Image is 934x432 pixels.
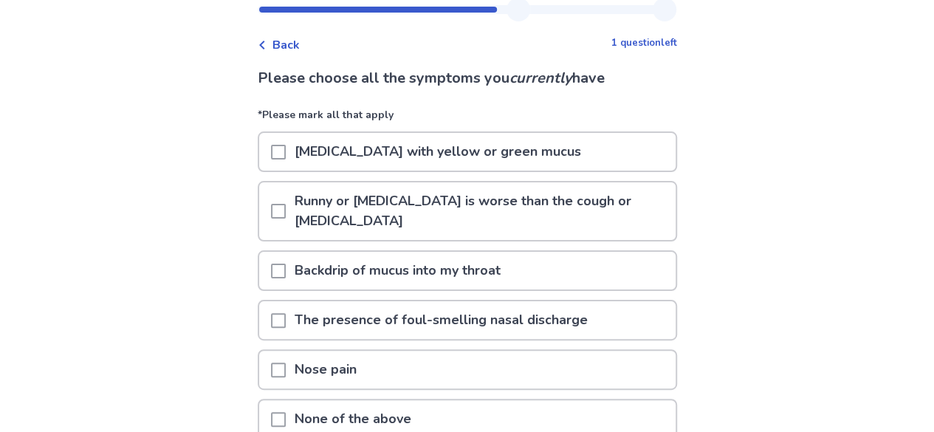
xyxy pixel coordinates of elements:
i: currently [509,68,572,88]
p: *Please mark all that apply [258,107,677,131]
span: Back [272,36,300,54]
p: 1 question left [611,36,677,51]
p: Runny or [MEDICAL_DATA] is worse than the cough or [MEDICAL_DATA] [286,182,676,240]
p: The presence of foul-smelling nasal discharge [286,301,597,339]
p: [MEDICAL_DATA] with yellow or green mucus [286,133,590,171]
p: Backdrip of mucus into my throat [286,252,509,289]
p: Nose pain [286,351,365,388]
p: Please choose all the symptoms you have [258,67,677,89]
